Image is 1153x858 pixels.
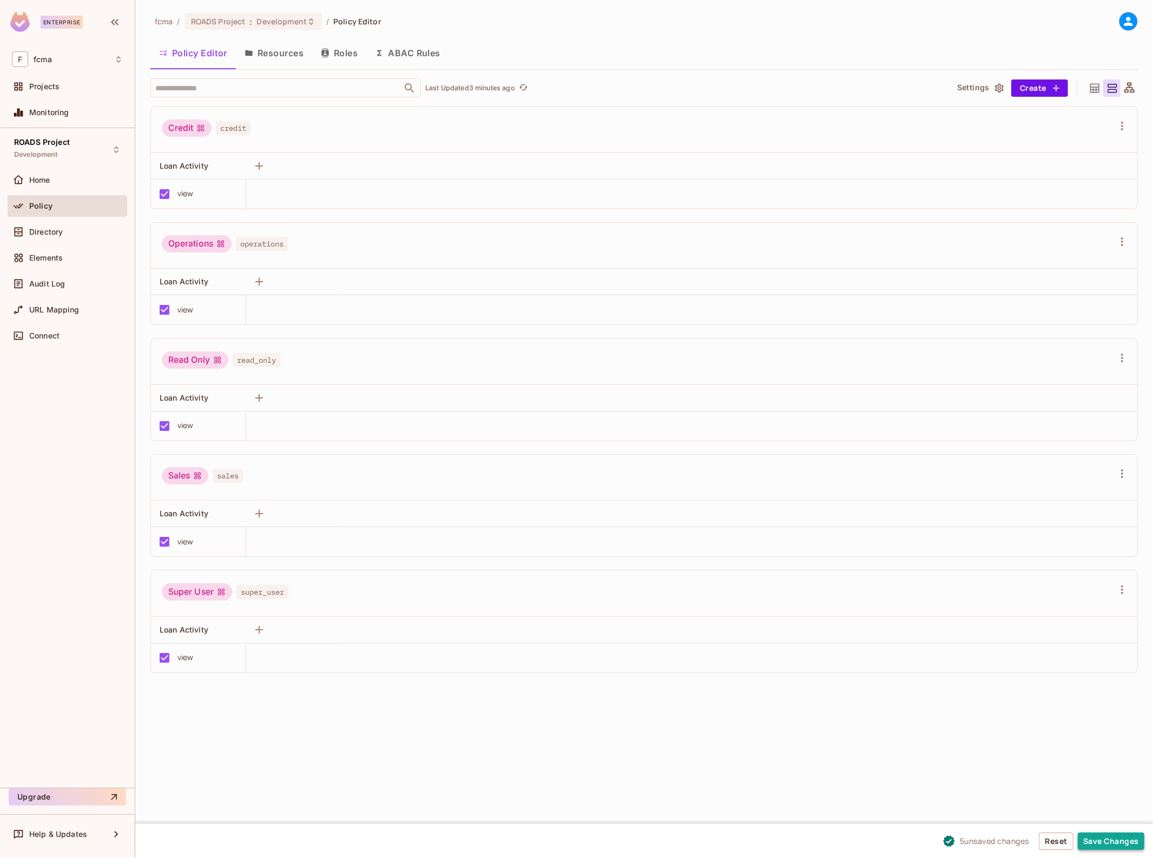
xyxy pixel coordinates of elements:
span: Loan Activity [160,161,208,170]
span: read_only [233,353,280,367]
span: refresh [519,83,528,94]
span: Loan Activity [160,393,208,402]
div: view [177,536,194,548]
button: refresh [517,82,530,95]
span: Development [14,150,58,159]
div: Read Only [162,351,228,369]
p: Last Updated 3 minutes ago [425,84,515,92]
span: URL Mapping [29,305,80,314]
span: Development [257,16,307,26]
div: Enterprise [41,16,83,29]
div: Sales [162,467,208,484]
span: the active workspace [155,16,173,26]
span: Monitoring [29,108,69,117]
span: ROADS Project [191,16,246,26]
span: 5 unsaved change s [960,835,1029,847]
span: Loan Activity [160,625,208,634]
span: Elements [29,254,63,262]
span: Workspace: fcma [34,55,52,64]
div: view [177,304,194,316]
span: Connect [29,331,60,340]
span: F [12,51,28,67]
span: Projects [29,82,60,91]
div: view [177,420,194,431]
button: Settings [953,79,1007,97]
button: Upgrade [9,788,126,806]
button: ABAC Rules [366,39,449,66]
span: Refresh is not available in edit mode. [515,82,530,95]
span: Policy Editor [333,16,381,26]
button: Create [1011,79,1068,97]
span: Directory [29,228,63,236]
span: Audit Log [29,280,65,288]
span: sales [213,469,243,483]
button: Reset [1039,833,1073,850]
div: Operations [162,235,232,252]
span: Loan Activity [160,277,208,286]
div: view [177,188,194,199]
span: credit [216,121,251,135]
span: Loan Activity [160,509,208,518]
span: ROADS Project [14,138,70,147]
span: Policy [29,202,52,210]
button: Resources [236,39,312,66]
span: Help & Updates [29,830,87,839]
button: Open [402,81,417,96]
img: SReyMgAAAABJRU5ErkJggg== [10,12,30,32]
button: Roles [312,39,366,66]
span: : [249,17,253,26]
div: Credit [162,119,212,137]
span: Home [29,176,50,184]
li: / [177,16,180,26]
button: Save Changes [1078,833,1144,850]
span: operations [236,237,288,251]
button: Policy Editor [150,39,236,66]
div: view [177,651,194,663]
li: / [326,16,329,26]
div: Super User [162,583,232,601]
span: super_user [236,585,288,599]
